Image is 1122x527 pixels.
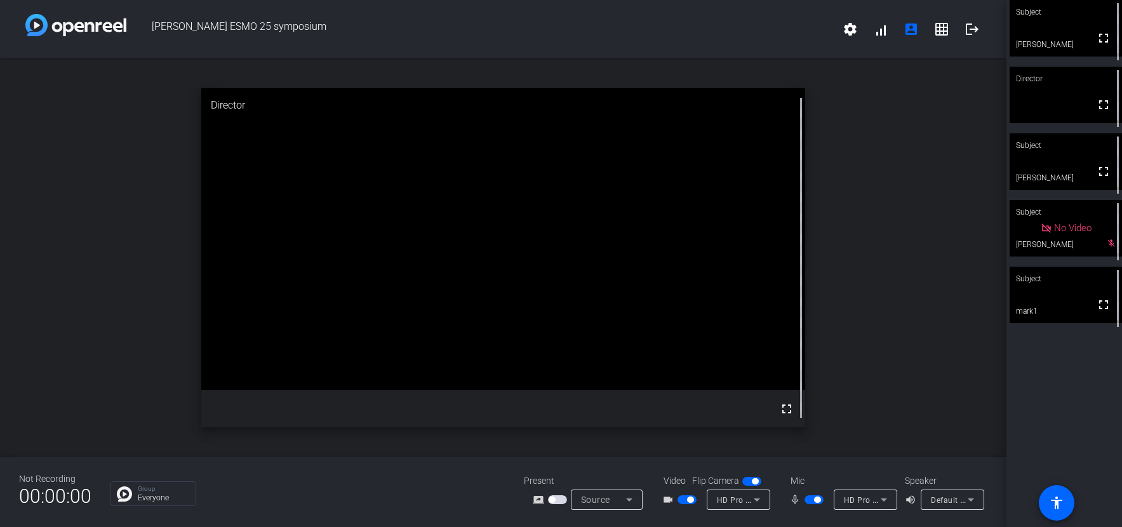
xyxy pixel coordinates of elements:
mat-icon: fullscreen [779,401,794,417]
div: Subject [1010,133,1122,157]
div: Present [524,474,651,488]
div: Subject [1010,200,1122,224]
span: Default - MacBook Pro Speakers (Built-in) [931,495,1084,505]
mat-icon: fullscreen [1096,297,1111,312]
mat-icon: fullscreen [1096,164,1111,179]
div: Director [201,88,805,123]
mat-icon: account_box [904,22,919,37]
img: Chat Icon [117,486,132,502]
span: Video [664,474,686,488]
mat-icon: fullscreen [1096,30,1111,46]
p: Group [138,486,189,492]
mat-icon: videocam_outline [662,492,678,507]
img: white-gradient.svg [25,14,126,36]
span: Flip Camera [692,474,739,488]
div: Speaker [905,474,981,488]
mat-icon: settings [843,22,858,37]
span: Source [581,495,610,505]
span: [PERSON_NAME] ESMO 25 symposium [126,14,835,44]
mat-icon: fullscreen [1096,97,1111,112]
div: Not Recording [19,472,91,486]
span: HD Pro Webcam C920 (046d:08e5) [844,495,975,505]
mat-icon: accessibility [1049,495,1064,510]
span: HD Pro Webcam C920 (046d:08e5) [717,495,848,505]
mat-icon: volume_up [905,492,920,507]
div: Director [1010,67,1122,91]
mat-icon: mic_none [789,492,805,507]
div: Subject [1010,267,1122,291]
mat-icon: grid_on [934,22,949,37]
mat-icon: logout [965,22,980,37]
div: Mic [778,474,905,488]
span: 00:00:00 [19,481,91,512]
p: Everyone [138,494,189,502]
mat-icon: screen_share_outline [533,492,548,507]
span: No Video [1054,222,1092,234]
button: signal_cellular_alt [865,14,896,44]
